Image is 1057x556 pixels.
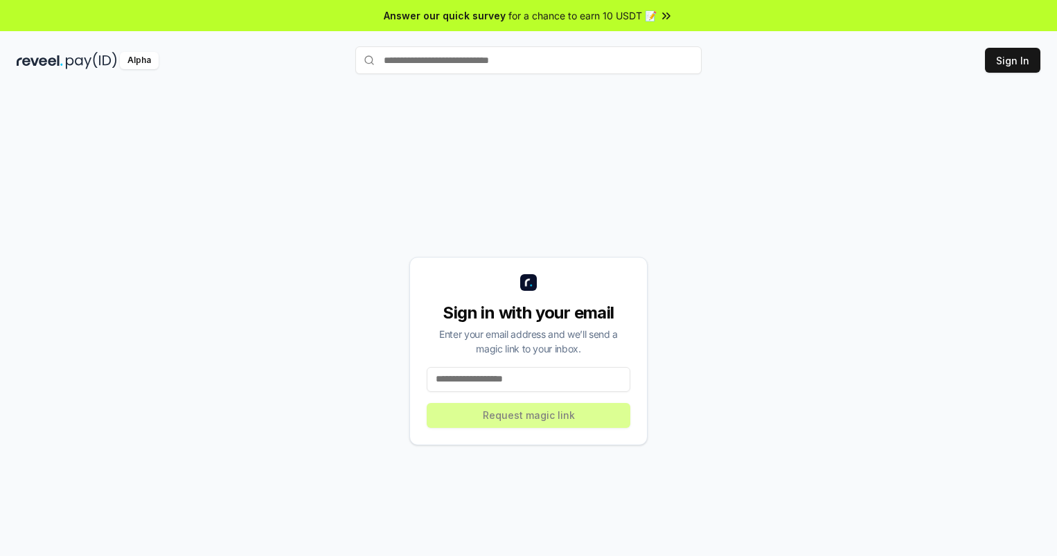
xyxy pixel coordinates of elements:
div: Alpha [120,52,159,69]
div: Enter your email address and we’ll send a magic link to your inbox. [427,327,630,356]
div: Sign in with your email [427,302,630,324]
span: Answer our quick survey [384,8,506,23]
img: logo_small [520,274,537,291]
span: for a chance to earn 10 USDT 📝 [508,8,657,23]
img: pay_id [66,52,117,69]
img: reveel_dark [17,52,63,69]
button: Sign In [985,48,1040,73]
